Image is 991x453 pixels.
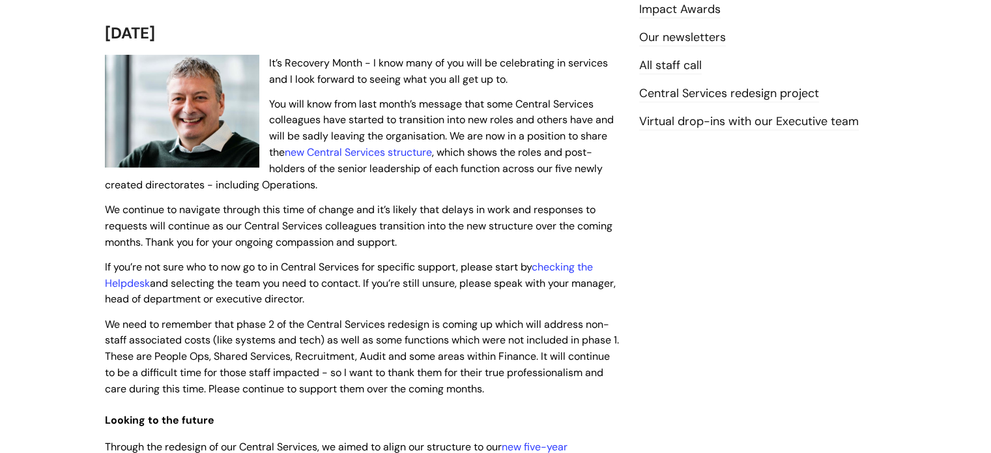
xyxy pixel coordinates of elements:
[105,260,593,290] a: checking the Helpdesk
[285,145,432,159] a: new Central Services structure
[105,413,214,427] span: Looking to the future
[105,23,155,43] span: [DATE]
[639,29,726,46] a: Our newsletters
[105,260,616,306] span: If you’re not sure who to now go to in Central Services for specific support, please start by and...
[639,85,819,102] a: Central Services redesign project
[105,55,259,168] img: WithYou Chief Executive Simon Phillips pictured looking at the camera and smiling
[105,203,612,249] span: We continue to navigate through this time of change and it’s likely that delays in work and respo...
[269,56,608,86] span: It’s Recovery Month - I know many of you will be celebrating in services and I look forward to se...
[105,317,619,396] span: We need to remember that phase 2 of the Central Services redesign is coming up which will address...
[105,97,614,192] span: You will know from last month’s message that some Central Services colleagues have started to tra...
[639,57,702,74] a: All staff call
[639,113,859,130] a: Virtual drop-ins with our Executive team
